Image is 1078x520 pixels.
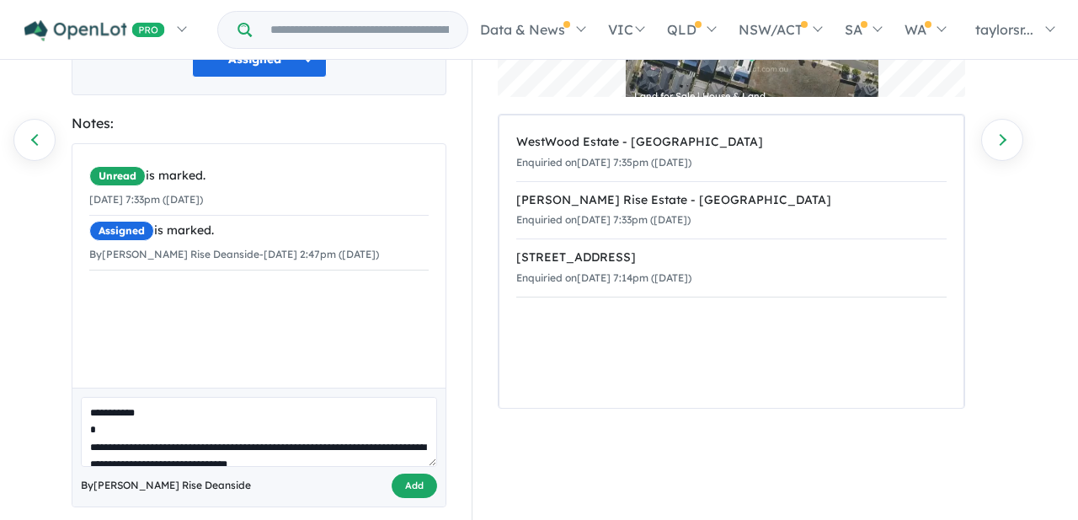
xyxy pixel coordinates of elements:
a: [STREET_ADDRESS]Enquiried on[DATE] 7:14pm ([DATE]) [516,239,947,298]
a: WestWood Estate - [GEOGRAPHIC_DATA]Enquiried on[DATE] 7:35pm ([DATE]) [516,124,947,182]
span: taylorsr... [975,21,1033,38]
div: is marked. [89,166,429,186]
small: Enquiried on [DATE] 7:33pm ([DATE]) [516,213,691,226]
small: [DATE] 7:33pm ([DATE]) [89,193,203,206]
div: is marked. [89,221,429,241]
small: Enquiried on [DATE] 7:14pm ([DATE]) [516,271,691,284]
img: Openlot PRO Logo White [24,20,165,41]
div: [STREET_ADDRESS] [516,248,947,268]
div: Land for Sale | House & Land [634,92,870,101]
button: Add [392,474,437,498]
small: Enquiried on [DATE] 7:35pm ([DATE]) [516,156,691,169]
div: [PERSON_NAME] Rise Estate - [GEOGRAPHIC_DATA] [516,190,947,211]
div: Notes: [72,112,446,135]
span: By [PERSON_NAME] Rise Deanside [81,477,251,494]
input: Try estate name, suburb, builder or developer [255,12,464,48]
a: [PERSON_NAME] Rise Estate - [GEOGRAPHIC_DATA]Enquiried on[DATE] 7:33pm ([DATE]) [516,181,947,240]
div: WestWood Estate - [GEOGRAPHIC_DATA] [516,132,947,153]
span: Assigned [89,221,154,241]
span: Unread [89,166,146,186]
small: By [PERSON_NAME] Rise Deanside - [DATE] 2:47pm ([DATE]) [89,248,379,260]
